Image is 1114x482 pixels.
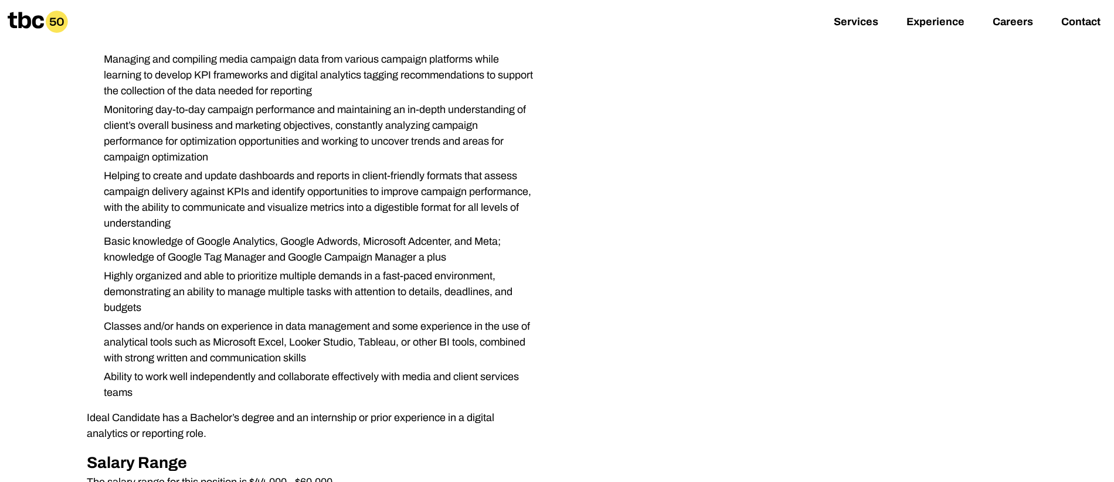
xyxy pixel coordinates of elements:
li: Monitoring day-to-day campaign performance and maintaining an in-depth understanding of client’s ... [94,102,537,165]
a: Experience [906,16,964,30]
h2: Salary Range [87,451,537,475]
a: Contact [1061,16,1101,30]
li: Classes and/or hands on experience in data management and some experience in the use of analytica... [94,319,537,366]
li: Managing and compiling media campaign data from various campaign platforms while learning to deve... [94,52,537,99]
li: Basic knowledge of Google Analytics, Google Adwords, Microsoft Adcenter, and Meta; knowledge of G... [94,234,537,265]
li: Highly organized and able to prioritize multiple demands in a fast-paced environment, demonstrati... [94,268,537,316]
li: Helping to create and update dashboards and reports in client-friendly formats that assess campai... [94,168,537,231]
li: Ability to work well independently and collaborate effectively with media and client services teams [94,369,537,401]
p: Ideal Candidate has a Bachelor’s degree and an internship or prior experience in a digital analyt... [87,410,537,442]
a: Careers [993,16,1033,30]
a: Services [834,16,878,30]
